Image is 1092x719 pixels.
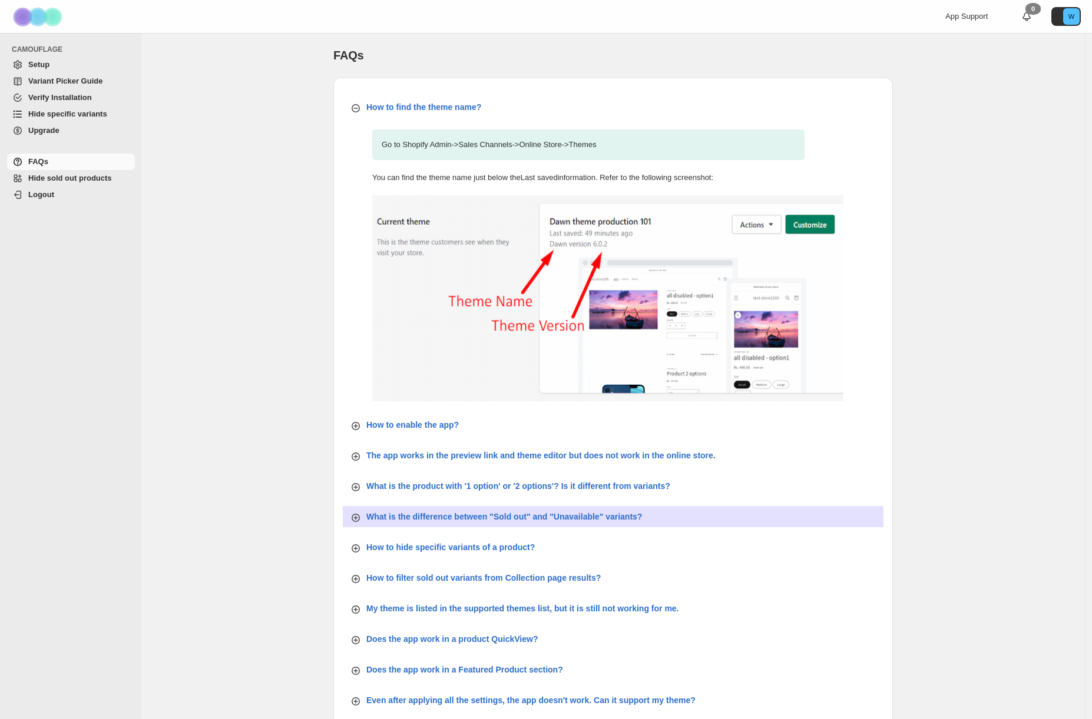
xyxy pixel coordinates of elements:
[343,567,883,588] button: How to filter sold out variants from Collection page results?
[343,628,883,650] button: Does the app work in a product QuickView?
[7,187,135,203] a: Logout
[343,96,883,118] button: How to find the theme name?
[1021,11,1033,22] a: 0
[7,89,135,106] a: Verify Installation
[343,445,883,466] button: The app works in the preview link and theme editor but does not work in the online store.
[366,633,538,645] p: Does the app work in a product QuickView?
[1063,8,1080,25] span: Avatar with initials W
[7,154,135,170] a: FAQs
[366,450,716,461] p: The app works in the preview link and theme editor but does not work in the online store.
[366,419,459,431] p: How to enable the app?
[366,664,563,675] p: Does the app work in a Featured Product section?
[28,126,59,135] span: Upgrade
[343,598,883,619] button: My theme is listed in the supported themes list, but it is still not working for me.
[7,122,135,139] a: Upgrade
[28,76,102,85] span: Variant Picker Guide
[343,537,883,558] button: How to hide specific variants of a product?
[1068,13,1075,20] text: W
[1025,3,1041,15] div: 0
[343,414,883,435] button: How to enable the app?
[1051,7,1081,26] button: Avatar with initials W
[343,659,883,680] button: Does the app work in a Featured Product section?
[343,690,883,711] button: Even after applying all the settings, the app doesn't work. Can it support my theme?
[945,12,988,21] span: App Support
[343,475,883,497] button: What is the product with '1 option' or '2 options'? Is it different from variants?
[372,172,805,184] p: You can find the theme name just below the Last saved information. Refer to the following screens...
[366,480,670,492] p: What is the product with '1 option' or '2 options'? Is it different from variants?
[28,93,92,102] span: Verify Installation
[28,109,107,118] span: Hide specific variants
[7,73,135,89] a: Variant Picker Guide
[343,506,883,527] button: What is the difference between "Sold out" and "Unavailable" variants?
[28,174,112,182] span: Hide sold out products
[28,60,49,69] span: Setup
[7,56,135,73] a: Setup
[7,170,135,187] a: Hide sold out products
[366,511,642,522] p: What is the difference between "Sold out" and "Unavailable" variants?
[372,129,805,160] p: Go to Shopify Admin -> Sales Channels -> Online Store -> Themes
[333,49,363,62] span: FAQs
[366,694,696,706] p: Even after applying all the settings, the app doesn't work. Can it support my theme?
[366,101,481,113] p: How to find the theme name?
[366,572,601,584] p: How to filter sold out variants from Collection page results?
[12,45,135,54] span: CAMOUFLAGE
[366,603,679,614] p: My theme is listed in the supported themes list, but it is still not working for me.
[28,157,48,166] span: FAQs
[366,541,535,553] p: How to hide specific variants of a product?
[7,106,135,122] a: Hide specific variants
[372,195,843,401] img: find-theme-name
[9,1,68,33] img: Camouflage
[28,190,54,199] span: Logout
